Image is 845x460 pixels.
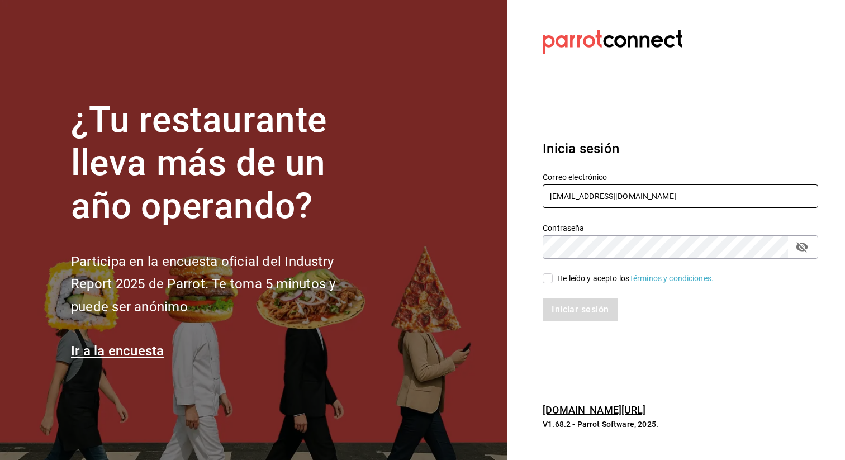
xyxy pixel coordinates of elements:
a: Términos y condiciones. [629,274,714,283]
p: V1.68.2 - Parrot Software, 2025. [543,419,818,430]
a: Ir a la encuesta [71,343,164,359]
h1: ¿Tu restaurante lleva más de un año operando? [71,99,373,227]
h2: Participa en la encuesta oficial del Industry Report 2025 de Parrot. Te toma 5 minutos y puede se... [71,250,373,319]
label: Contraseña [543,224,818,232]
h3: Inicia sesión [543,139,818,159]
button: passwordField [792,238,811,257]
div: He leído y acepto los [557,273,714,284]
input: Ingresa tu correo electrónico [543,184,818,208]
a: [DOMAIN_NAME][URL] [543,404,645,416]
label: Correo electrónico [543,173,818,181]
